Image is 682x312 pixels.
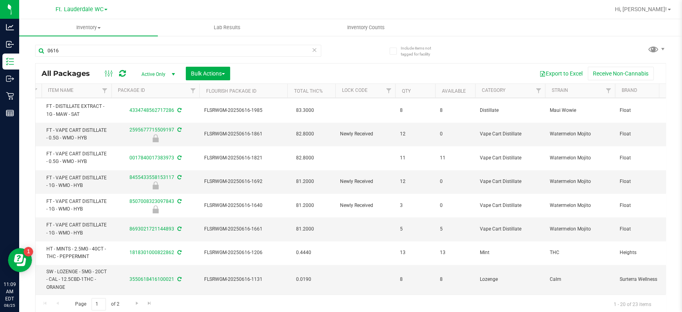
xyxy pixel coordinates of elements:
span: FLSRWGM-20250616-1821 [204,154,282,162]
div: Newly Received [110,134,201,142]
a: 2595677715509197 [129,127,174,133]
a: Item Name [48,87,74,93]
a: Flourish Package ID [206,88,256,94]
div: Newly Received [110,181,201,189]
span: FLSRWGM-20250616-1131 [204,276,282,283]
span: Sync from Compliance System [176,276,181,282]
span: 8 [400,107,430,114]
span: FLSRWGM-20250616-1206 [204,249,282,256]
span: FT - VAPE CART DISTILLATE - 1G - WMO - HYB [46,174,107,189]
p: 11:09 AM EDT [4,281,16,302]
span: 8 [440,107,470,114]
span: FLSRWGM-20250616-1661 [204,225,282,233]
span: Ft. Lauderdale WC [56,6,103,13]
a: Available [441,88,465,94]
span: Inventory [19,24,158,31]
span: SW - LOZENGE - 5MG - 20CT - CAL - 12.5CBD-1THC - ORANGE [46,268,107,291]
a: Go to the next page [131,298,143,309]
a: Inventory Counts [296,19,435,36]
a: Category [481,87,505,93]
input: 1 [91,298,106,310]
span: Newly Received [340,130,390,138]
span: FLSRWGM-20250616-1692 [204,178,282,185]
span: Clear [312,45,317,55]
span: FLSRWGM-20250616-1640 [204,202,282,209]
a: Brand [621,87,637,93]
inline-svg: Inventory [6,58,14,66]
a: Filter [382,84,395,97]
span: Newly Received [340,202,390,209]
span: Page of 2 [68,298,126,310]
inline-svg: Inbound [6,40,14,48]
a: Filter [186,84,199,97]
span: Watermelon Mojito [550,178,610,185]
span: FT - VAPE CART DISTILLATE - 0.5G - WMO - HYB [46,150,107,165]
span: Sync from Compliance System [176,199,181,204]
span: Watermelon Mojito [550,130,610,138]
span: 81.2000 [292,223,318,235]
span: 12 [400,178,430,185]
span: Vape Cart Distillate [480,225,540,233]
span: 81.2000 [292,176,318,187]
a: Strain [551,87,568,93]
a: 1818301000822862 [129,250,174,255]
iframe: Resource center [8,248,32,272]
iframe: Resource center unread badge [24,247,33,256]
span: Sync from Compliance System [176,107,181,113]
inline-svg: Reports [6,109,14,117]
span: 11 [400,154,430,162]
span: 0.4440 [292,247,315,258]
a: 0017840017383973 [129,155,174,161]
span: HT - MINTS - 2.5MG - 40CT - THC - PEPPERMINT [46,245,107,260]
a: Qty [402,88,410,94]
a: 8455433558153117 [129,175,174,180]
p: 08/25 [4,302,16,308]
span: 3 [400,202,430,209]
a: Filter [532,84,545,97]
span: 0 [440,202,470,209]
span: Vape Cart Distillate [480,154,540,162]
span: 1 - 20 of 23 items [607,298,658,310]
button: Export to Excel [534,67,588,80]
a: Inventory [19,19,158,36]
span: FLSRWGM-20250616-1985 [204,107,282,114]
span: Inventory Counts [336,24,396,31]
span: 5 [440,225,470,233]
button: Bulk Actions [186,67,230,80]
span: FT - VAPE CART DISTILLATE - 1G - WMO - HYB [46,198,107,213]
span: Watermelon Mojito [550,154,610,162]
span: FLSRWGM-20250616-1861 [204,130,282,138]
span: 0 [440,178,470,185]
span: Newly Received [340,178,390,185]
span: 11 [440,154,470,162]
a: 8693021721144893 [129,226,174,232]
span: Bulk Actions [191,70,225,77]
span: Lozenge [480,276,540,283]
span: 13 [440,249,470,256]
span: FT - VAPE CART DISTILLATE - 0.5G - WMO - HYB [46,127,107,142]
input: Search Package ID, Item Name, SKU, Lot or Part Number... [35,45,321,57]
div: Newly Received [110,205,201,213]
span: 5 [400,225,430,233]
span: Sync from Compliance System [176,175,181,180]
span: 0.0190 [292,274,315,285]
a: 8507008323097843 [129,199,174,204]
a: 4334748562717286 [129,107,174,113]
span: FT - DISTILLATE EXTRACT - 1G - MAW - SAT [46,103,107,118]
span: 82.8000 [292,128,318,140]
a: Lab Results [158,19,296,36]
span: Watermelon Mojito [550,225,610,233]
span: Mint [480,249,540,256]
inline-svg: Analytics [6,23,14,31]
span: THC [550,249,610,256]
a: 3550618416100021 [129,276,174,282]
span: Vape Cart Distillate [480,202,540,209]
a: Package ID [118,87,145,93]
span: Vape Cart Distillate [480,130,540,138]
span: All Packages [42,69,98,78]
inline-svg: Outbound [6,75,14,83]
span: 13 [400,249,430,256]
span: Sync from Compliance System [176,127,181,133]
span: Include items not tagged for facility [400,45,440,57]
